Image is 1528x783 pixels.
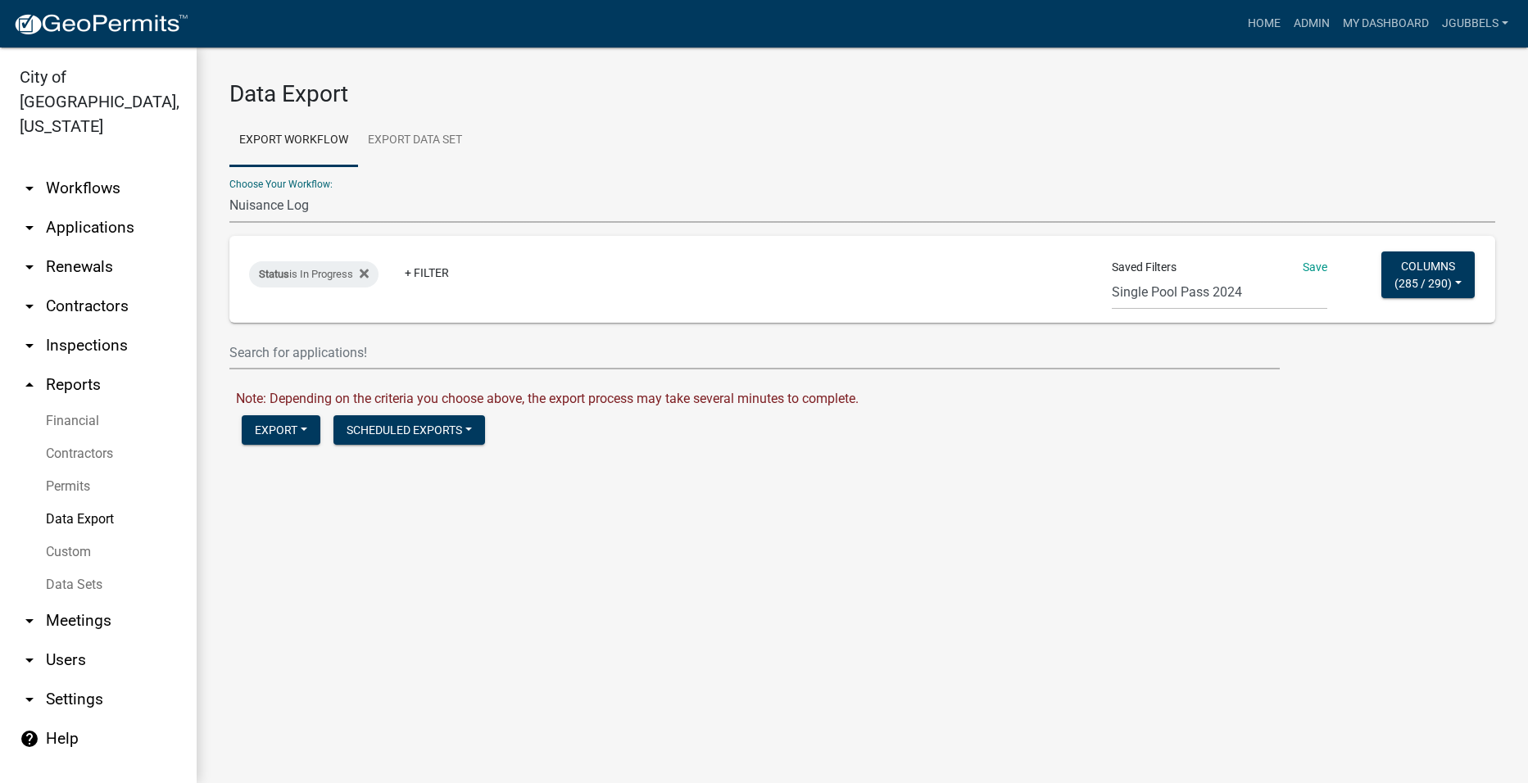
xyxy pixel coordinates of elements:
i: arrow_drop_down [20,296,39,316]
span: Saved Filters [1112,259,1177,276]
a: My Dashboard [1336,8,1435,39]
button: Scheduled Exports [333,415,485,445]
input: Search for applications! [229,336,1280,369]
button: Export [242,415,320,445]
i: arrow_drop_down [20,257,39,277]
h3: Data Export [229,80,1495,108]
i: arrow_drop_down [20,611,39,631]
a: Export Workflow [229,115,358,167]
a: Save [1303,260,1327,274]
span: 285 / 290 [1399,276,1448,289]
i: help [20,729,39,749]
span: Note: Depending on the criteria you choose above, the export process may take several minutes to ... [236,391,859,406]
a: Export Data Set [358,115,472,167]
i: arrow_drop_up [20,375,39,395]
i: arrow_drop_down [20,650,39,670]
button: Columns(285 / 290) [1381,251,1475,298]
i: arrow_drop_down [20,690,39,709]
a: Admin [1287,8,1336,39]
span: Status [259,268,289,280]
i: arrow_drop_down [20,218,39,238]
div: is In Progress [249,261,379,287]
a: + Filter [392,258,462,287]
a: Home [1241,8,1287,39]
a: jgubbels [1435,8,1515,39]
i: arrow_drop_down [20,179,39,198]
i: arrow_drop_down [20,336,39,355]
